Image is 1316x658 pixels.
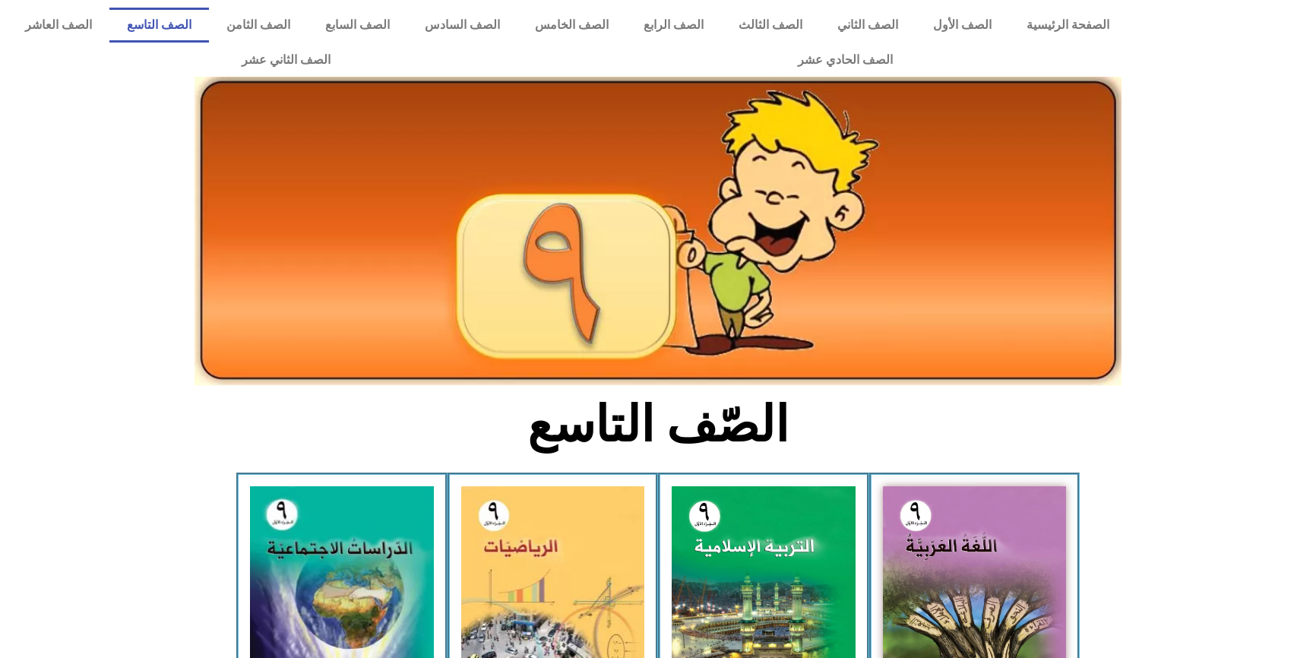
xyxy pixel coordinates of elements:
[8,8,109,43] a: الصف العاشر
[721,8,820,43] a: الصف الثالث
[209,8,308,43] a: الصف الثامن
[407,8,517,43] a: الصف السادس
[916,8,1009,43] a: الصف الأول
[407,395,909,454] h2: الصّف التاسع
[565,43,1128,78] a: الصف الحادي عشر
[517,8,626,43] a: الصف الخامس
[1009,8,1127,43] a: الصفحة الرئيسية
[626,8,721,43] a: الصف الرابع
[308,8,407,43] a: الصف السابع
[109,8,209,43] a: الصف التاسع
[8,43,565,78] a: الصف الثاني عشر
[820,8,916,43] a: الصف الثاني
